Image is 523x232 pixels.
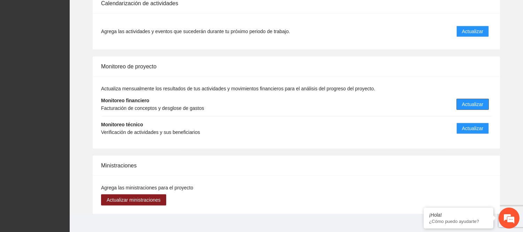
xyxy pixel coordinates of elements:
p: ¿Cómo puedo ayudarte? [429,219,488,224]
button: Actualizar [456,26,489,37]
span: Agrega las actividades y eventos que sucederán durante tu próximo periodo de trabajo. [101,28,290,35]
textarea: Escriba su mensaje y pulse “Intro” [3,156,133,181]
span: Estamos en línea. [40,76,96,147]
button: Actualizar [456,123,489,134]
div: Minimizar ventana de chat en vivo [114,3,131,20]
div: Monitoreo de proyecto [101,57,492,76]
button: Actualizar [456,99,489,110]
span: Actualiza mensualmente los resultados de tus actividades y movimientos financieros para el anális... [101,86,375,91]
div: Chatee con nosotros ahora [36,36,117,45]
span: Facturación de conceptos y desglose de gastos [101,105,204,111]
button: Actualizar ministraciones [101,194,166,205]
span: Actualizar [462,28,483,35]
span: Actualizar ministraciones [107,196,161,204]
span: Verificación de actividades y sus beneficiarios [101,129,200,135]
div: ¡Hola! [429,212,488,218]
span: Agrega las ministraciones para el proyecto [101,185,193,190]
div: Ministraciones [101,156,492,175]
span: Actualizar [462,100,483,108]
a: Actualizar ministraciones [101,197,166,203]
span: Actualizar [462,125,483,132]
strong: Monitoreo financiero [101,98,149,103]
strong: Monitoreo técnico [101,122,143,127]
